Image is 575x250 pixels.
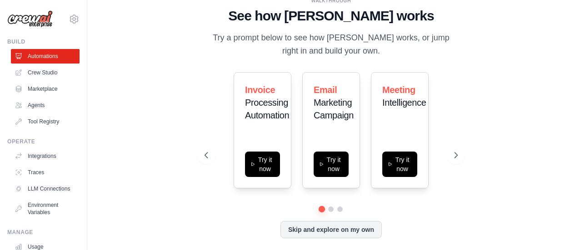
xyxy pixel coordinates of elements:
a: Automations [11,49,80,64]
button: Try it now [314,152,349,177]
a: Environment Variables [11,198,80,220]
span: Processing Automation [245,98,289,120]
a: Integrations [11,149,80,163]
p: Try a prompt below to see how [PERSON_NAME] works, or jump right in and build your own. [205,31,458,58]
span: Email [314,85,337,95]
div: Build [7,38,80,45]
span: Invoice [245,85,275,95]
span: Meeting [382,85,415,95]
a: Marketplace [11,82,80,96]
div: Operate [7,138,80,145]
span: Marketing Campaign [314,98,354,120]
a: LLM Connections [11,181,80,196]
a: Crew Studio [11,65,80,80]
img: Logo [7,10,53,28]
div: Manage [7,229,80,236]
button: Skip and explore on my own [280,221,382,238]
a: Agents [11,98,80,113]
button: Try it now [382,152,417,177]
button: Try it now [245,152,280,177]
h1: See how [PERSON_NAME] works [205,8,458,24]
a: Traces [11,165,80,180]
span: Intelligence [382,98,426,108]
a: Tool Registry [11,114,80,129]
